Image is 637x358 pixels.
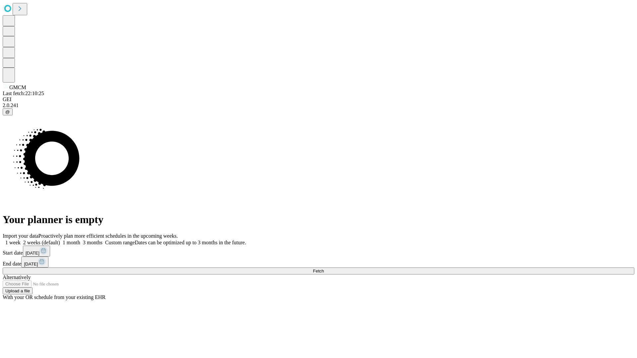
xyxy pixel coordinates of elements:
[313,268,324,273] span: Fetch
[23,246,50,257] button: [DATE]
[38,233,178,239] span: Proactively plan more efficient schedules in the upcoming weeks.
[26,251,39,256] span: [DATE]
[3,274,31,280] span: Alternatively
[135,240,246,245] span: Dates can be optimized up to 3 months in the future.
[105,240,135,245] span: Custom range
[3,102,634,108] div: 2.0.241
[3,294,106,300] span: With your OR schedule from your existing EHR
[3,213,634,226] h1: Your planner is empty
[3,246,634,257] div: Start date
[83,240,103,245] span: 3 months
[3,96,634,102] div: GEI
[5,240,21,245] span: 1 week
[9,85,26,90] span: GMCM
[3,108,13,115] button: @
[23,240,60,245] span: 2 weeks (default)
[3,90,44,96] span: Last fetch: 22:10:25
[3,268,634,274] button: Fetch
[63,240,80,245] span: 1 month
[21,257,48,268] button: [DATE]
[3,257,634,268] div: End date
[3,233,38,239] span: Import your data
[24,262,38,267] span: [DATE]
[3,287,33,294] button: Upload a file
[5,109,10,114] span: @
